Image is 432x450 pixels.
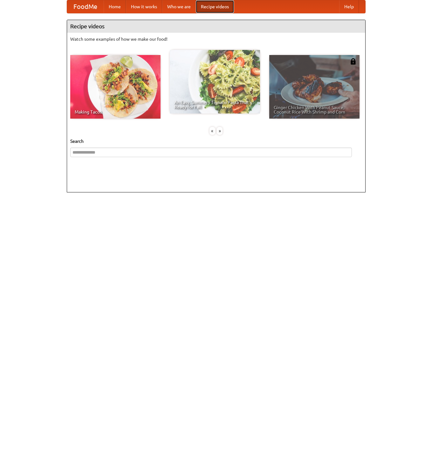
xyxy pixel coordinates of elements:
a: FoodMe [67,0,104,13]
span: An Easy, Summery Tomato Pasta That's Ready for Fall [174,100,256,109]
a: An Easy, Summery Tomato Pasta That's Ready for Fall [170,50,260,114]
a: How it works [126,0,162,13]
a: Who we are [162,0,196,13]
h5: Search [70,138,362,144]
a: Help [339,0,359,13]
div: « [209,127,215,135]
a: Recipe videos [196,0,234,13]
span: Making Tacos [75,110,156,114]
div: » [217,127,223,135]
p: Watch some examples of how we make our food! [70,36,362,42]
img: 483408.png [350,58,356,65]
a: Making Tacos [70,55,161,119]
h4: Recipe videos [67,20,365,33]
a: Home [104,0,126,13]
